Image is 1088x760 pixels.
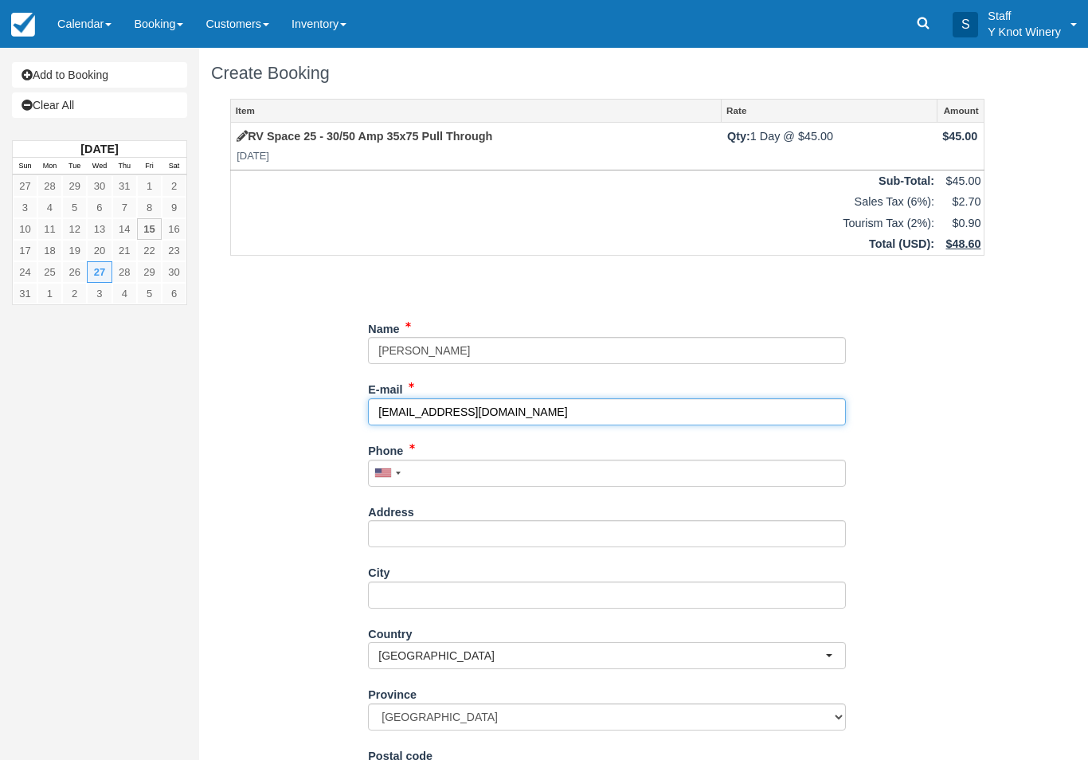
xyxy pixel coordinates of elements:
[137,197,162,218] a: 8
[137,283,162,304] a: 5
[368,315,399,338] label: Name
[62,175,87,197] a: 29
[988,24,1061,40] p: Y Knot Winery
[12,62,187,88] a: Add to Booking
[62,261,87,283] a: 26
[37,283,62,304] a: 1
[879,174,934,187] strong: Sub-Total:
[62,158,87,175] th: Tue
[112,218,137,240] a: 14
[162,175,186,197] a: 2
[162,218,186,240] a: 16
[37,197,62,218] a: 4
[12,92,187,118] a: Clear All
[231,213,937,234] td: Tourism Tax (2%):
[237,130,492,143] a: RV Space 25 - 30/50 Amp 35x75 Pull Through
[368,681,417,703] label: Province
[87,158,112,175] th: Wed
[937,191,984,213] td: $2.70
[11,13,35,37] img: checkfront-main-nav-mini-logo.png
[869,237,934,250] strong: Total ( ):
[231,191,937,213] td: Sales Tax (6%):
[722,123,937,170] td: 1 Day @ $45.00
[945,237,980,250] u: $48.60
[87,240,112,261] a: 20
[231,100,721,122] a: Item
[13,158,37,175] th: Sun
[368,499,414,521] label: Address
[902,237,926,250] span: USD
[37,175,62,197] a: 28
[80,143,118,155] strong: [DATE]
[87,175,112,197] a: 30
[368,376,402,398] label: E-mail
[13,261,37,283] a: 24
[937,100,984,122] a: Amount
[62,218,87,240] a: 12
[37,240,62,261] a: 18
[368,559,389,582] label: City
[727,130,750,143] strong: Qty
[162,283,186,304] a: 6
[13,197,37,218] a: 3
[162,261,186,283] a: 30
[722,100,936,122] a: Rate
[162,240,186,261] a: 23
[13,175,37,197] a: 27
[937,170,984,191] td: $45.00
[62,240,87,261] a: 19
[87,218,112,240] a: 13
[137,261,162,283] a: 29
[368,642,846,669] button: [GEOGRAPHIC_DATA]
[62,283,87,304] a: 2
[137,175,162,197] a: 1
[137,218,162,240] a: 15
[112,175,137,197] a: 31
[37,158,62,175] th: Mon
[87,261,112,283] a: 27
[37,261,62,283] a: 25
[13,283,37,304] a: 31
[112,240,137,261] a: 21
[237,149,715,164] em: [DATE]
[87,197,112,218] a: 6
[162,158,186,175] th: Sat
[112,283,137,304] a: 4
[368,437,403,460] label: Phone
[937,213,984,234] td: $0.90
[211,64,1004,83] h1: Create Booking
[112,158,137,175] th: Thu
[953,12,978,37] div: S
[937,123,984,170] td: $45.00
[112,197,137,218] a: 7
[137,240,162,261] a: 22
[368,621,412,643] label: Country
[87,283,112,304] a: 3
[13,240,37,261] a: 17
[162,197,186,218] a: 9
[378,648,825,664] span: [GEOGRAPHIC_DATA]
[137,158,162,175] th: Fri
[62,197,87,218] a: 5
[37,218,62,240] a: 11
[988,8,1061,24] p: Staff
[112,261,137,283] a: 28
[13,218,37,240] a: 10
[369,460,405,486] div: United States: +1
